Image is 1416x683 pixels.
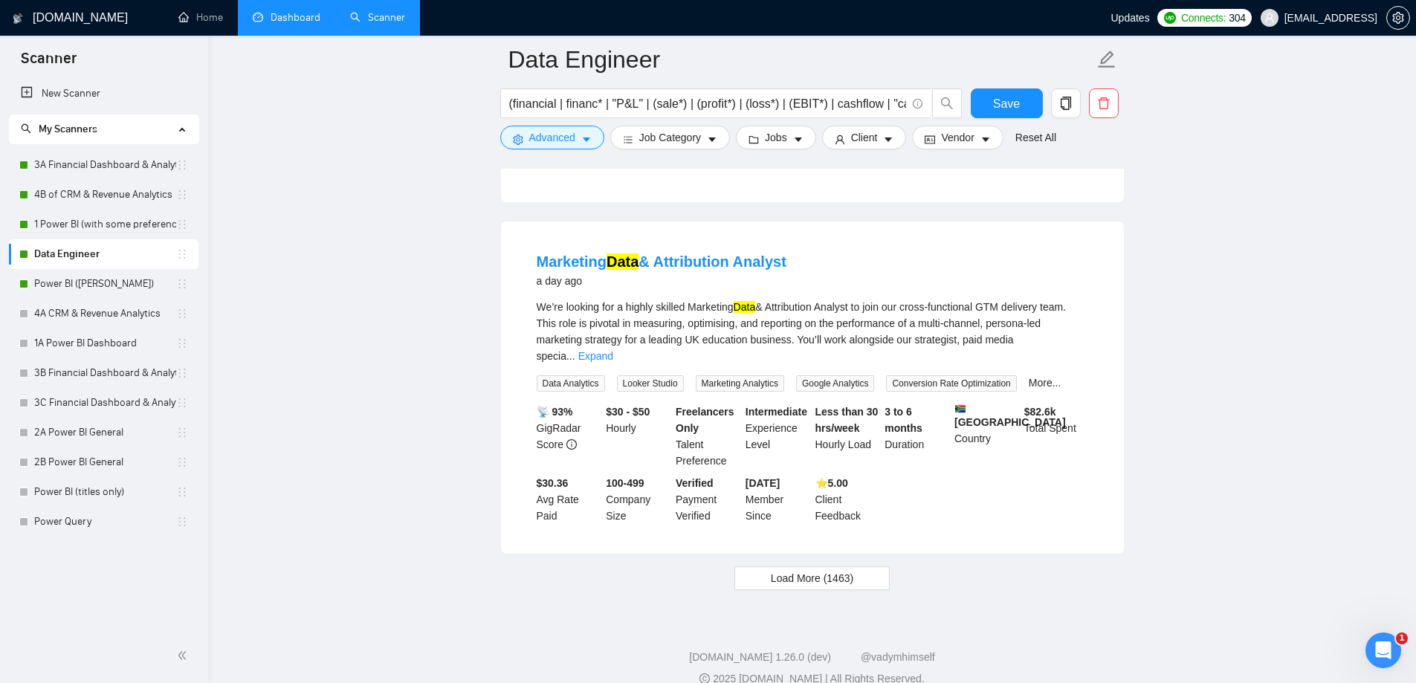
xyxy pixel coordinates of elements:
[581,134,592,145] span: caret-down
[1111,12,1149,24] span: Updates
[639,129,701,146] span: Job Category
[176,367,188,379] span: holder
[34,418,176,447] a: 2A Power BI General
[835,134,845,145] span: user
[176,248,188,260] span: holder
[851,129,878,146] span: Client
[34,447,176,477] a: 2B Power BI General
[9,447,198,477] li: 2B Power BI General
[34,328,176,358] a: 1A Power BI Dashboard
[9,210,198,239] li: 1 Power BI (with some preference)
[534,404,604,469] div: GigRadar Score
[696,375,784,392] span: Marketing Analytics
[610,126,730,149] button: barsJob Categorycaret-down
[955,404,966,414] img: 🇿🇦
[1264,13,1275,23] span: user
[623,134,633,145] span: bars
[1024,406,1056,418] b: $ 82.6k
[812,475,882,524] div: Client Feedback
[529,129,575,146] span: Advanced
[749,134,759,145] span: folder
[34,477,176,507] a: Power BI (titles only)
[822,126,907,149] button: userClientcaret-down
[9,269,198,299] li: Power BI (Dipankar)
[707,134,717,145] span: caret-down
[617,375,684,392] span: Looker Studio
[178,11,223,24] a: homeHome
[21,123,31,134] span: search
[676,406,734,434] b: Freelancers Only
[1052,97,1080,110] span: copy
[566,439,577,450] span: info-circle
[9,239,198,269] li: Data Engineer
[1396,632,1408,644] span: 1
[796,375,874,392] span: Google Analytics
[1089,88,1119,118] button: delete
[9,328,198,358] li: 1A Power BI Dashboard
[34,358,176,388] a: 3B Financial Dashboard & Analytics
[176,278,188,290] span: holder
[13,7,23,30] img: logo
[734,301,756,313] mark: Data
[537,406,573,418] b: 📡 93%
[886,375,1016,392] span: Conversion Rate Optimization
[1365,632,1401,668] iframe: Intercom live chat
[771,570,853,586] span: Load More (1463)
[21,79,187,109] a: New Scanner
[176,308,188,320] span: holder
[793,134,804,145] span: caret-down
[9,358,198,388] li: 3B Financial Dashboard & Analytics
[34,269,176,299] a: Power BI ([PERSON_NAME])
[34,239,176,269] a: Data Engineer
[736,126,816,149] button: folderJobscaret-down
[765,129,787,146] span: Jobs
[815,477,848,489] b: ⭐️ 5.00
[176,516,188,528] span: holder
[743,475,812,524] div: Member Since
[971,88,1043,118] button: Save
[176,427,188,438] span: holder
[689,651,831,663] a: [DOMAIN_NAME] 1.26.0 (dev)
[9,299,198,328] li: 4A CRM & Revenue Analytics
[537,477,569,489] b: $30.36
[9,477,198,507] li: Power BI (titles only)
[176,337,188,349] span: holder
[1387,12,1409,24] span: setting
[21,123,97,135] span: My Scanners
[1015,129,1056,146] a: Reset All
[1386,6,1410,30] button: setting
[39,123,97,135] span: My Scanners
[1386,12,1410,24] a: setting
[534,475,604,524] div: Avg Rate Paid
[34,180,176,210] a: 4B of CRM & Revenue Analytics
[1029,377,1061,389] a: More...
[882,404,951,469] div: Duration
[176,486,188,498] span: holder
[9,418,198,447] li: 2A Power BI General
[676,477,714,489] b: Verified
[607,253,639,270] mark: Data
[513,134,523,145] span: setting
[1021,404,1091,469] div: Total Spent
[883,134,893,145] span: caret-down
[954,404,1066,428] b: [GEOGRAPHIC_DATA]
[746,406,807,418] b: Intermediate
[673,404,743,469] div: Talent Preference
[603,475,673,524] div: Company Size
[1051,88,1081,118] button: copy
[34,299,176,328] a: 4A CRM & Revenue Analytics
[980,134,991,145] span: caret-down
[9,150,198,180] li: 3A Financial Dashboard & Analytics
[912,126,1003,149] button: idcardVendorcaret-down
[993,94,1020,113] span: Save
[537,375,605,392] span: Data Analytics
[176,159,188,171] span: holder
[603,404,673,469] div: Hourly
[177,648,192,663] span: double-left
[925,134,935,145] span: idcard
[34,210,176,239] a: 1 Power BI (with some preference)
[176,189,188,201] span: holder
[34,507,176,537] a: Power Query
[1164,12,1176,24] img: upwork-logo.png
[253,11,320,24] a: dashboardDashboard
